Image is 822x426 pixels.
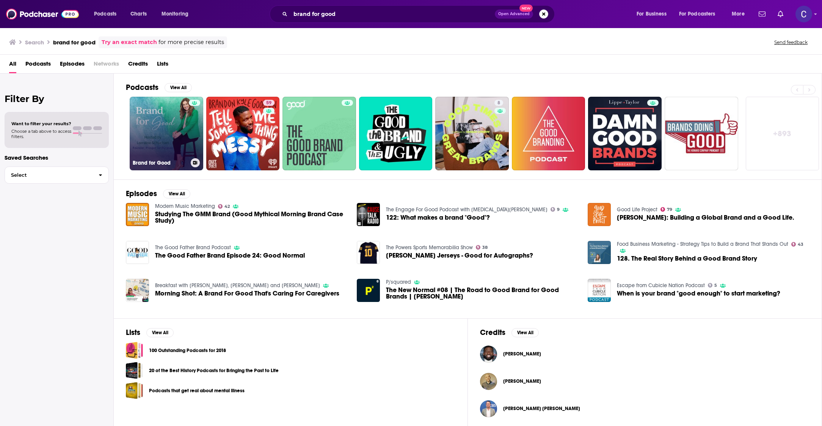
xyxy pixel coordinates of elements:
[519,5,533,12] span: New
[11,121,71,126] span: Want to filter your results?
[732,9,745,19] span: More
[155,290,339,297] a: Morning Shot: A Brand For Good That's Caring For Caregivers
[679,9,715,19] span: For Podcasters
[617,255,757,262] a: 128. The Real Story Behind a Good Brand Story
[25,58,51,73] a: Podcasts
[617,290,780,297] a: When is your brand "good enough" to start marketing?
[511,328,539,337] button: View All
[11,129,71,139] span: Choose a tab above to access filters.
[588,241,611,264] a: 128. The Real Story Behind a Good Brand Story
[25,39,44,46] h3: Search
[386,252,533,259] a: Jordan Brand Jerseys - Good for Autographs?
[557,208,560,211] span: 9
[75,44,82,50] img: tab_keywords_by_traffic_grey.svg
[631,8,676,20] button: open menu
[480,328,539,337] a: CreditsView All
[480,373,497,390] img: Branden Harvey
[126,328,140,337] h2: Lists
[495,9,533,19] button: Open AdvancedNew
[660,207,673,212] a: 79
[130,9,147,19] span: Charts
[206,97,280,170] a: 59
[726,8,754,20] button: open menu
[386,206,547,213] a: The Engage For Good Podcast with Alli Murphy
[126,279,149,302] a: Morning Shot: A Brand For Good That's Caring For Caregivers
[60,58,85,73] span: Episodes
[357,203,380,226] img: 122: What makes a brand "Good"?
[435,97,509,170] a: 8
[480,396,809,421] button: Brandon Scott JonesBrandon Scott Jones
[386,214,490,221] span: 122: What makes a brand "Good"?
[156,8,198,20] button: open menu
[480,369,809,393] button: Branden HarveyBranden Harvey
[163,189,190,198] button: View All
[126,203,149,226] a: Studying The GMM Brand (Good Mythical Morning Brand Case Study)
[480,328,505,337] h2: Credits
[126,328,174,337] a: ListsView All
[6,7,79,21] img: Podchaser - Follow, Share and Rate Podcasts
[89,8,126,20] button: open menu
[708,283,717,288] a: 5
[9,58,16,73] span: All
[386,287,579,300] a: The New Normal #08 | The Road to Good Brand for Good Brands | Ollie Scott
[503,351,541,357] a: Brandon Kyle Goodman
[126,382,143,399] a: Podcasts that get real about mental illness
[157,58,168,73] a: Lists
[94,58,119,73] span: Networks
[155,211,348,224] a: Studying The GMM Brand (Good Mythical Morning Brand Case Study)
[357,279,380,302] img: The New Normal #08 | The Road to Good Brand for Good Brands | Ollie Scott
[155,282,320,289] a: Breakfast with Ryan Huang, Emaad Akhtar and Audrey Siek
[126,189,157,198] h2: Episodes
[476,245,488,250] a: 38
[21,12,37,18] div: v 4.0.25
[155,252,305,259] a: The Good Father Brand Episode 24: Good Normal
[386,279,411,285] a: P/squared
[126,362,143,379] a: 20 of the Best History Podcasts for Bringing the Past to Life
[149,346,226,355] a: 100 Outstanding Podcasts for 2018
[126,83,192,92] a: PodcastsView All
[5,173,93,178] span: Select
[357,241,380,264] img: Jordan Brand Jerseys - Good for Autographs?
[798,243,803,246] span: 43
[386,244,473,251] a: The Powers Sports Memorabilia Show
[94,9,116,19] span: Podcasts
[498,12,530,16] span: Open Advanced
[617,206,657,213] a: Good Life Project
[503,351,541,357] span: [PERSON_NAME]
[617,214,794,221] a: Rebecca Minkoff: Building a Global Brand and a Good Life.
[5,93,109,104] h2: Filter By
[224,205,230,208] span: 42
[480,342,809,366] button: Brandon Kyle GoodmanBrandon Kyle Goodman
[149,366,279,375] a: 20 of the Best History Podcasts for Bringing the Past to Life
[674,8,726,20] button: open menu
[126,241,149,264] img: The Good Father Brand Episode 24: Good Normal
[12,12,18,18] img: logo_orange.svg
[130,97,203,170] a: Brand for Good
[5,154,109,161] p: Saved Searches
[84,45,128,50] div: Keywords by Traffic
[126,342,143,359] a: 100 Outstanding Podcasts for 2018
[503,406,580,412] span: [PERSON_NAME] [PERSON_NAME]
[503,378,541,384] span: [PERSON_NAME]
[29,45,68,50] div: Domain Overview
[503,378,541,384] a: Branden Harvey
[102,38,157,47] a: Try an exact match
[775,8,786,20] a: Show notifications dropdown
[12,20,18,26] img: website_grey.svg
[482,246,488,249] span: 38
[266,99,271,107] span: 59
[791,242,804,247] a: 43
[588,279,611,302] img: When is your brand "good enough" to start marketing?
[480,400,497,417] img: Brandon Scott Jones
[165,83,192,92] button: View All
[126,189,190,198] a: EpisodesView All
